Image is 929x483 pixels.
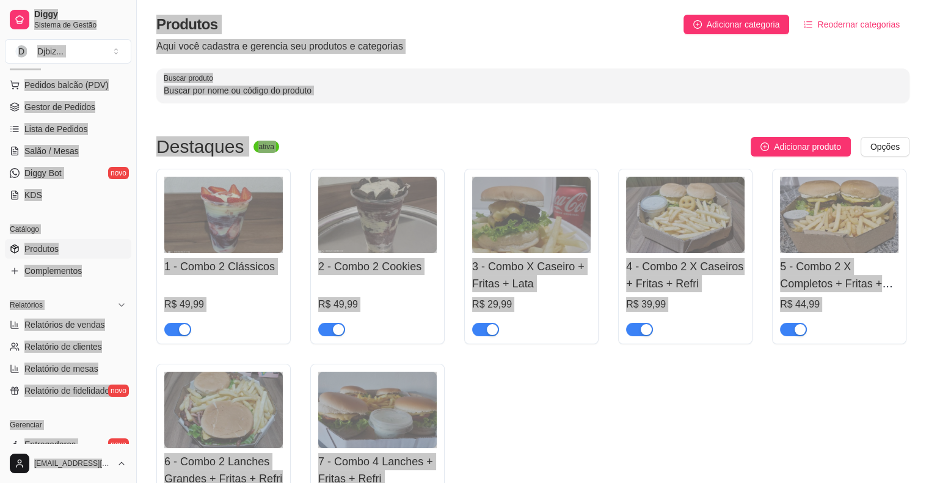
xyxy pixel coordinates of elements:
span: KDS [24,189,42,201]
a: Salão / Mesas [5,141,131,161]
button: Adicionar categoria [683,15,790,34]
div: Catálogo [5,219,131,239]
span: Gestor de Pedidos [24,101,95,113]
span: plus-circle [693,20,702,29]
img: product-image [164,372,283,448]
div: R$ 44,99 [780,297,898,312]
h4: 2 - Combo 2 Cookies [318,258,437,275]
a: Lista de Pedidos [5,119,131,139]
span: Pedidos balcão (PDV) [24,79,109,91]
span: Adicionar produto [774,140,841,153]
a: KDS [5,185,131,205]
button: Pedidos balcão (PDV) [5,75,131,95]
div: Gerenciar [5,415,131,435]
img: product-image [780,177,898,253]
h2: Produtos [156,15,218,34]
a: Relatórios de vendas [5,315,131,334]
span: Opções [870,140,900,153]
div: R$ 49,99 [318,297,437,312]
h4: 1 - Combo 2 Clássicos [164,258,283,275]
a: Entregadoresnovo [5,435,131,454]
span: D [15,45,27,57]
button: Opções [861,137,909,157]
span: [EMAIL_ADDRESS][DOMAIN_NAME] [34,459,112,468]
span: Lista de Pedidos [24,123,88,135]
span: plus-circle [760,142,769,151]
button: Select a team [5,39,131,64]
img: product-image [164,177,283,253]
span: Diggy Bot [24,167,62,179]
a: Complementos [5,261,131,281]
button: Reodernar categorias [794,15,909,34]
span: Reodernar categorias [817,18,900,31]
img: product-image [626,177,745,253]
span: Salão / Mesas [24,145,79,157]
button: [EMAIL_ADDRESS][DOMAIN_NAME] [5,449,131,478]
p: Aqui você cadastra e gerencia seu produtos e categorias [156,39,909,54]
sup: ativa [253,141,279,153]
span: Relatório de clientes [24,341,102,353]
div: R$ 29,99 [472,297,591,312]
div: Djbiz ... [37,45,64,57]
button: Adicionar produto [751,137,851,157]
input: Buscar produto [164,84,902,97]
span: Diggy [34,9,126,20]
h4: 3 - Combo X Caseiro + Fritas + Lata [472,258,591,292]
h4: 5 - Combo 2 X Completos + Fritas + Refri [780,258,898,292]
div: R$ 39,99 [626,297,745,312]
span: Entregadores [24,438,76,451]
a: Diggy Botnovo [5,163,131,183]
span: Sistema de Gestão [34,20,126,30]
span: Produtos [24,243,59,255]
div: R$ 49,99 [164,297,283,312]
a: Produtos [5,239,131,259]
a: DiggySistema de Gestão [5,5,131,34]
img: product-image [318,177,437,253]
span: Adicionar categoria [707,18,780,31]
a: Gestor de Pedidos [5,97,131,117]
a: Relatório de fidelidadenovo [5,381,131,400]
span: Relatório de mesas [24,363,98,375]
span: Complementos [24,265,82,277]
a: Relatório de clientes [5,337,131,356]
span: Relatórios [10,300,43,310]
span: ordered-list [804,20,812,29]
a: Relatório de mesas [5,359,131,378]
h4: 4 - Combo 2 X Caseiros + Fritas + Refri [626,258,745,292]
img: product-image [318,372,437,448]
label: Buscar produto [164,73,217,83]
h3: Destaques [156,139,244,154]
span: Relatórios de vendas [24,319,105,331]
span: Relatório de fidelidade [24,385,109,397]
img: product-image [472,177,591,253]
